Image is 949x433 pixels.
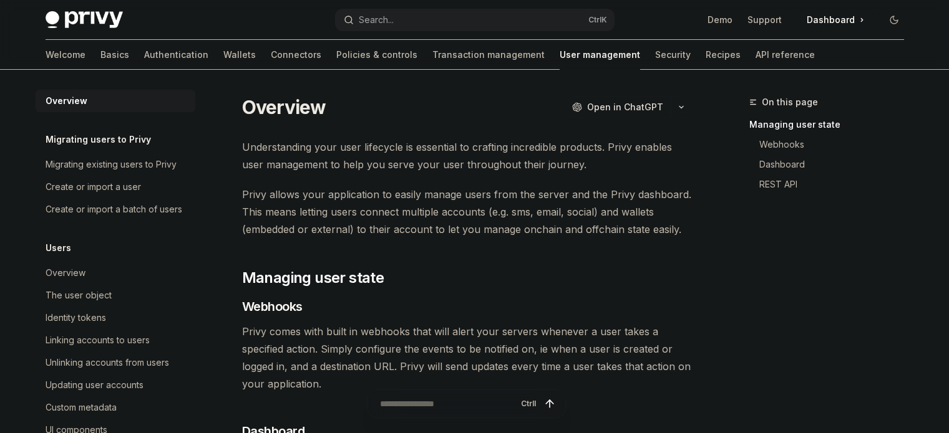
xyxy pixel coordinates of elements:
[36,307,195,329] a: Identity tokens
[36,329,195,351] a: Linking accounts to users
[588,15,607,25] span: Ctrl K
[706,40,741,70] a: Recipes
[223,40,256,70] a: Wallets
[46,333,150,348] div: Linking accounts to users
[46,11,123,29] img: dark logo
[46,157,177,172] div: Migrating existing users to Privy
[242,186,692,238] span: Privy allows your application to easily manage users from the server and the Privy dashboard. Thi...
[36,351,195,374] a: Unlinking accounts from users
[560,40,640,70] a: User management
[46,93,87,108] div: Overview
[587,101,663,113] span: Open in ChatGPT
[242,268,384,288] span: Managing user state
[46,310,106,325] div: Identity tokens
[46,378,144,393] div: Updating user accounts
[36,198,195,221] a: Create or import a batch of users
[46,400,117,415] div: Custom metadata
[242,96,326,118] h1: Overview
[708,14,732,26] a: Demo
[46,265,85,280] div: Overview
[359,12,394,27] div: Search...
[242,323,692,393] span: Privy comes with built in webhooks that will alert your servers whenever a user takes a specified...
[747,14,782,26] a: Support
[749,135,914,155] a: Webhooks
[762,95,818,110] span: On this page
[36,374,195,396] a: Updating user accounts
[655,40,691,70] a: Security
[36,262,195,284] a: Overview
[36,284,195,307] a: The user object
[749,115,914,135] a: Managing user state
[46,288,112,303] div: The user object
[46,132,151,147] h5: Migrating users to Privy
[541,395,558,412] button: Send message
[271,40,321,70] a: Connectors
[797,10,874,30] a: Dashboard
[36,396,195,419] a: Custom metadata
[36,176,195,198] a: Create or import a user
[46,40,85,70] a: Welcome
[564,97,671,118] button: Open in ChatGPT
[46,355,169,370] div: Unlinking accounts from users
[242,138,692,173] span: Understanding your user lifecycle is essential to crafting incredible products. Privy enables use...
[432,40,545,70] a: Transaction management
[36,90,195,112] a: Overview
[36,153,195,176] a: Migrating existing users to Privy
[380,390,516,417] input: Ask a question...
[336,40,417,70] a: Policies & controls
[749,155,914,174] a: Dashboard
[144,40,208,70] a: Authentication
[335,9,615,31] button: Open search
[807,14,855,26] span: Dashboard
[242,298,303,315] span: Webhooks
[46,240,71,255] h5: Users
[46,202,182,217] div: Create or import a batch of users
[884,10,904,30] button: Toggle dark mode
[756,40,815,70] a: API reference
[46,179,141,194] div: Create or import a user
[100,40,129,70] a: Basics
[749,174,914,194] a: REST API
